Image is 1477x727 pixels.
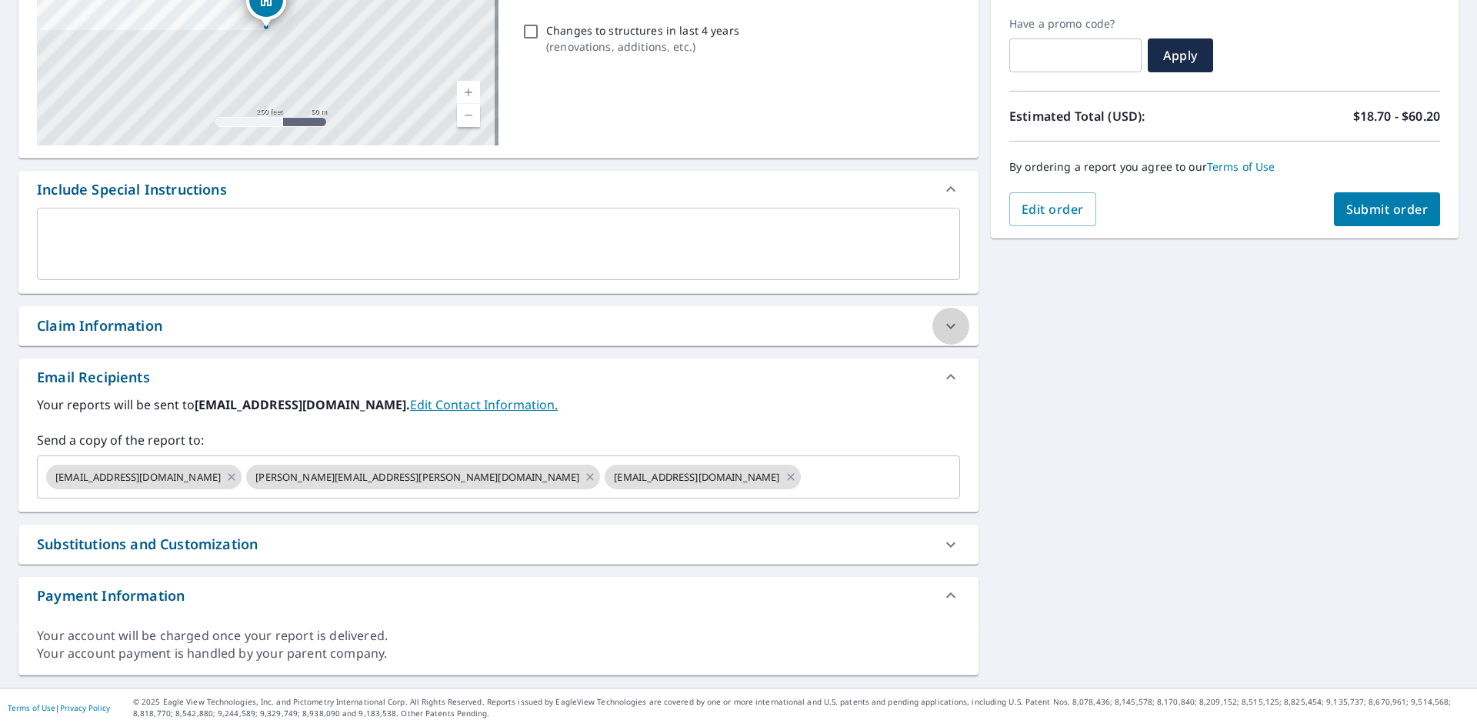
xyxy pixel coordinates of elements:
[37,585,185,606] div: Payment Information
[1009,17,1142,31] label: Have a promo code?
[1009,160,1440,174] p: By ordering a report you agree to our
[246,470,588,485] span: [PERSON_NAME][EMAIL_ADDRESS][PERSON_NAME][DOMAIN_NAME]
[1022,201,1084,218] span: Edit order
[18,577,979,614] div: Payment Information
[133,696,1469,719] p: © 2025 Eagle View Technologies, Inc. and Pictometry International Corp. All Rights Reserved. Repo...
[1009,107,1225,125] p: Estimated Total (USD):
[46,470,230,485] span: [EMAIL_ADDRESS][DOMAIN_NAME]
[46,465,242,489] div: [EMAIL_ADDRESS][DOMAIN_NAME]
[605,470,789,485] span: [EMAIL_ADDRESS][DOMAIN_NAME]
[1148,38,1213,72] button: Apply
[195,396,410,413] b: [EMAIL_ADDRESS][DOMAIN_NAME].
[18,171,979,208] div: Include Special Instructions
[1334,192,1441,226] button: Submit order
[1353,107,1440,125] p: $18.70 - $60.20
[546,38,739,55] p: ( renovations, additions, etc. )
[37,645,960,662] div: Your account payment is handled by your parent company.
[18,525,979,564] div: Substitutions and Customization
[37,395,960,414] label: Your reports will be sent to
[37,179,227,200] div: Include Special Instructions
[457,81,480,104] a: Current Level 17, Zoom In
[8,702,55,713] a: Terms of Use
[37,315,162,336] div: Claim Information
[37,534,258,555] div: Substitutions and Customization
[37,431,960,449] label: Send a copy of the report to:
[1346,201,1429,218] span: Submit order
[37,367,150,388] div: Email Recipients
[1207,159,1275,174] a: Terms of Use
[18,306,979,345] div: Claim Information
[60,702,110,713] a: Privacy Policy
[605,465,800,489] div: [EMAIL_ADDRESS][DOMAIN_NAME]
[1009,192,1096,226] button: Edit order
[246,465,600,489] div: [PERSON_NAME][EMAIL_ADDRESS][PERSON_NAME][DOMAIN_NAME]
[457,104,480,127] a: Current Level 17, Zoom Out
[37,627,960,645] div: Your account will be charged once your report is delivered.
[18,358,979,395] div: Email Recipients
[8,703,110,712] p: |
[410,396,558,413] a: EditContactInfo
[546,22,739,38] p: Changes to structures in last 4 years
[1160,47,1201,64] span: Apply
